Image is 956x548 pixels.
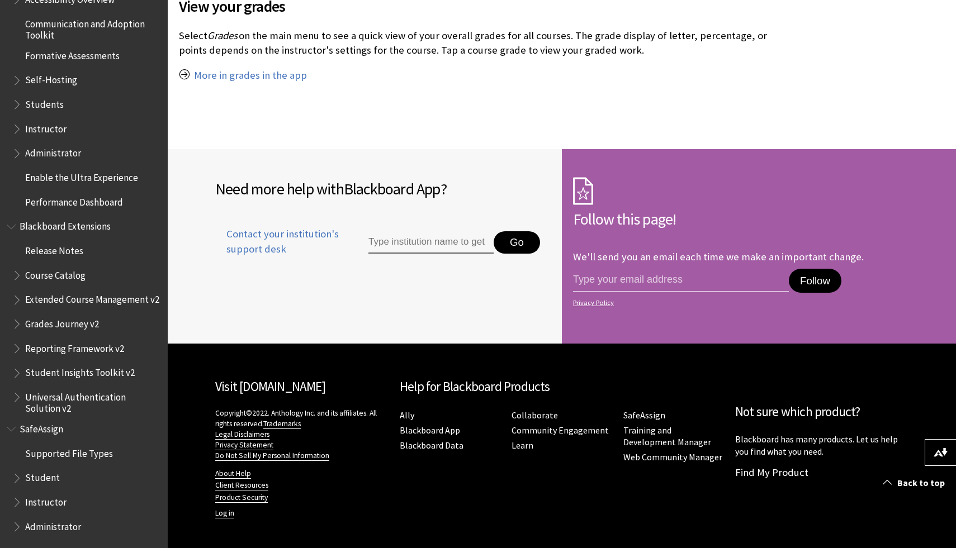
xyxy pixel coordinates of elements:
[25,144,81,159] span: Administrator
[7,420,161,536] nav: Book outline for Blackboard SafeAssign
[573,177,593,205] img: Subscription Icon
[215,508,234,518] a: Log in
[874,473,956,493] a: Back to top
[573,207,908,231] h2: Follow this page!
[215,440,273,450] a: Privacy Statement
[789,269,841,293] button: Follow
[573,250,864,263] p: We'll send you an email each time we make an important change.
[215,451,329,461] a: Do Not Sell My Personal Information
[512,425,609,436] a: Community Engagement
[207,29,238,42] span: Grades
[25,266,86,281] span: Course Catalog
[215,493,268,503] a: Product Security
[25,493,67,508] span: Instructor
[25,71,77,86] span: Self-Hosting
[263,419,301,429] a: Trademarks
[400,377,724,397] h2: Help for Blackboard Products
[25,339,124,354] span: Reporting Framework v2
[215,480,268,490] a: Client Resources
[25,364,135,379] span: Student Insights Toolkit v2
[735,433,908,458] p: Blackboard has many products. Let us help you find what you need.
[25,46,120,61] span: Formative Assessments
[215,430,269,440] a: Legal Disclaimers
[215,469,251,479] a: About Help
[25,388,160,414] span: Universal Authentication Solution v2
[623,425,711,448] a: Training and Development Manager
[215,408,389,461] p: Copyright©2022. Anthology Inc. and its affiliates. All rights reserved.
[400,409,414,421] a: Ally
[368,231,494,254] input: Type institution name to get support
[20,420,63,435] span: SafeAssign
[25,193,123,208] span: Performance Dashboard
[400,425,460,436] a: Blackboard App
[25,290,159,306] span: Extended Course Management v2
[735,466,808,479] a: Find My Product
[215,227,343,269] a: Contact your institution's support desk
[7,217,161,414] nav: Book outline for Blackboard Extensions
[623,451,722,463] a: Web Community Manager
[25,517,81,532] span: Administrator
[25,314,99,330] span: Grades Journey v2
[573,269,789,292] input: email address
[400,440,463,451] a: Blackboard Data
[25,168,138,183] span: Enable the Ultra Experience
[25,444,113,459] span: Supported File Types
[25,469,60,484] span: Student
[623,409,665,421] a: SafeAssign
[25,120,67,135] span: Instructor
[20,217,111,232] span: Blackboard Extensions
[573,299,905,307] a: Privacy Policy
[25,95,64,110] span: Students
[25,15,160,41] span: Communication and Adoption Toolkit
[194,69,307,82] a: More in grades in the app
[735,402,908,422] h2: Not sure which product?
[512,440,533,451] a: Learn
[494,231,540,254] button: Go
[512,409,558,421] a: Collaborate
[215,177,551,201] h2: Need more help with ?
[215,378,325,394] a: Visit [DOMAIN_NAME]
[215,227,343,256] span: Contact your institution's support desk
[344,179,441,199] span: Blackboard App
[25,241,83,256] span: Release Notes
[179,28,779,58] p: Select on the main menu to see a quick view of your overall grades for all courses. The grade dis...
